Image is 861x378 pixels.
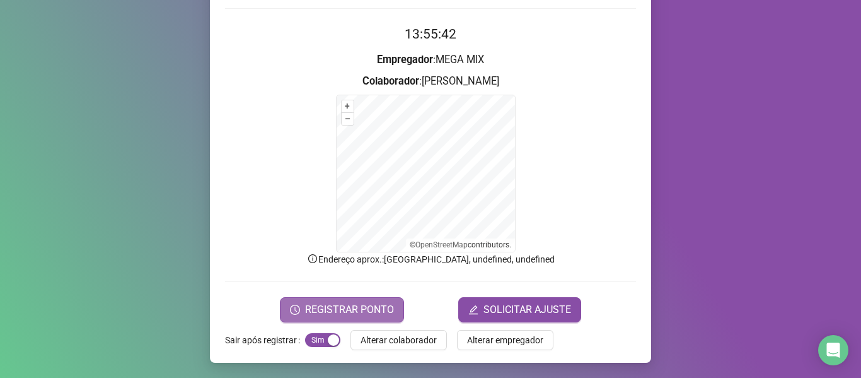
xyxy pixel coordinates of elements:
[458,297,581,322] button: editSOLICITAR AJUSTE
[225,52,636,68] h3: : MEGA MIX
[410,240,511,249] li: © contributors.
[225,252,636,266] p: Endereço aprox. : [GEOGRAPHIC_DATA], undefined, undefined
[361,333,437,347] span: Alterar colaborador
[468,305,478,315] span: edit
[467,333,543,347] span: Alterar empregador
[350,330,447,350] button: Alterar colaborador
[457,330,553,350] button: Alterar empregador
[280,297,404,322] button: REGISTRAR PONTO
[362,75,419,87] strong: Colaborador
[405,27,456,42] time: 13:55:42
[342,100,354,112] button: +
[818,335,848,365] div: Open Intercom Messenger
[342,113,354,125] button: –
[483,302,571,317] span: SOLICITAR AJUSTE
[305,302,394,317] span: REGISTRAR PONTO
[415,240,468,249] a: OpenStreetMap
[377,54,433,66] strong: Empregador
[290,305,300,315] span: clock-circle
[307,253,318,264] span: info-circle
[225,330,305,350] label: Sair após registrar
[225,73,636,90] h3: : [PERSON_NAME]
